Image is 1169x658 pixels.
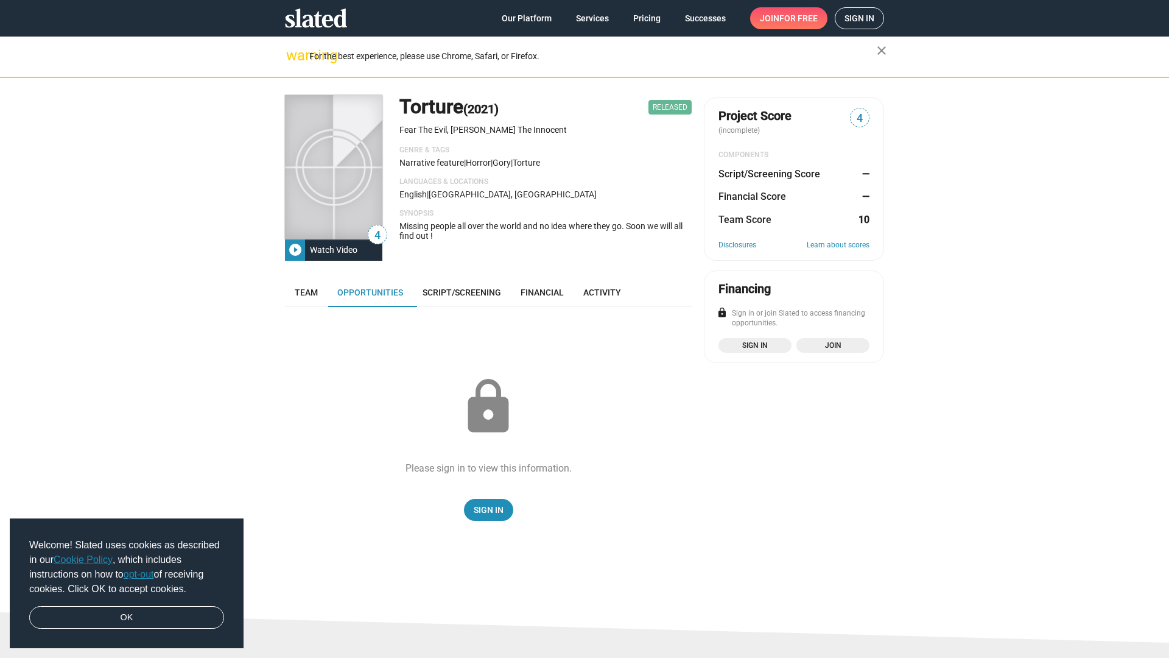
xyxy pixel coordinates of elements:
h1: Torture [399,94,499,120]
p: Fear The Evil, [PERSON_NAME] The Innocent [399,124,692,136]
div: COMPONENTS [718,150,869,160]
span: gory [493,158,511,168]
span: Join [760,7,818,29]
a: Script/Screening [413,278,511,307]
span: 4 [368,227,387,244]
span: for free [779,7,818,29]
a: Activity [574,278,631,307]
div: Please sign in to view this information. [405,462,572,475]
a: Learn about scores [807,241,869,250]
a: Sign in [718,338,792,353]
a: Opportunities [328,278,413,307]
p: Genre & Tags [399,146,692,155]
button: Watch Video [285,239,382,261]
dt: Team Score [718,213,771,226]
mat-icon: close [874,43,889,58]
span: Team [295,288,318,297]
span: Activity [583,288,621,297]
p: Synopsis [399,209,692,219]
a: Sign in [835,7,884,29]
dd: 10 [858,213,869,226]
mat-icon: play_circle_filled [288,242,303,257]
div: Financing [718,281,771,297]
span: Opportunities [337,288,403,297]
span: Successes [685,7,726,29]
a: Team [285,278,328,307]
span: | [427,189,429,199]
span: | [464,158,466,168]
span: Sign in [844,8,874,29]
span: Join [804,339,862,352]
a: Disclosures [718,241,756,250]
a: Financial [511,278,574,307]
span: Pricing [633,7,661,29]
span: Missing people all over the world and no idea where they go. Soon we will all find out ! [399,221,683,241]
span: | [491,158,493,168]
span: Sign in [726,339,784,352]
div: Sign in or join Slated to access financing opportunities. [718,309,869,328]
a: Services [566,7,619,29]
div: cookieconsent [10,518,244,649]
span: Horror [466,158,491,168]
span: Welcome! Slated uses cookies as described in our , which includes instructions on how to of recei... [29,538,224,596]
span: | [511,158,513,168]
span: Sign In [474,499,504,521]
mat-icon: warning [286,48,301,63]
span: Our Platform [502,7,552,29]
a: Joinfor free [750,7,827,29]
a: Cookie Policy [54,554,113,565]
a: Our Platform [492,7,561,29]
span: Project Score [718,108,792,124]
dt: Script/Screening Score [718,168,820,180]
span: 4 [851,110,869,127]
a: opt-out [124,569,154,579]
span: [GEOGRAPHIC_DATA], [GEOGRAPHIC_DATA] [429,189,597,199]
span: (incomplete) [718,126,762,135]
mat-icon: lock [458,377,519,437]
a: dismiss cookie message [29,606,224,629]
a: Successes [675,7,735,29]
mat-icon: lock [717,307,728,318]
span: Narrative feature [399,158,464,168]
dt: Financial Score [718,190,786,203]
a: Pricing [623,7,670,29]
span: Financial [521,288,564,297]
span: torture [513,158,540,168]
span: Released [648,100,692,115]
span: (2021) [463,102,499,116]
div: For the best experience, please use Chrome, Safari, or Firefox. [309,48,877,65]
span: English [399,189,427,199]
span: Services [576,7,609,29]
a: Join [796,338,869,353]
dd: — [858,168,869,180]
div: Watch Video [305,239,362,261]
dd: — [858,190,869,203]
a: Sign In [464,499,513,521]
span: Script/Screening [423,288,501,297]
p: Languages & Locations [399,177,692,187]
